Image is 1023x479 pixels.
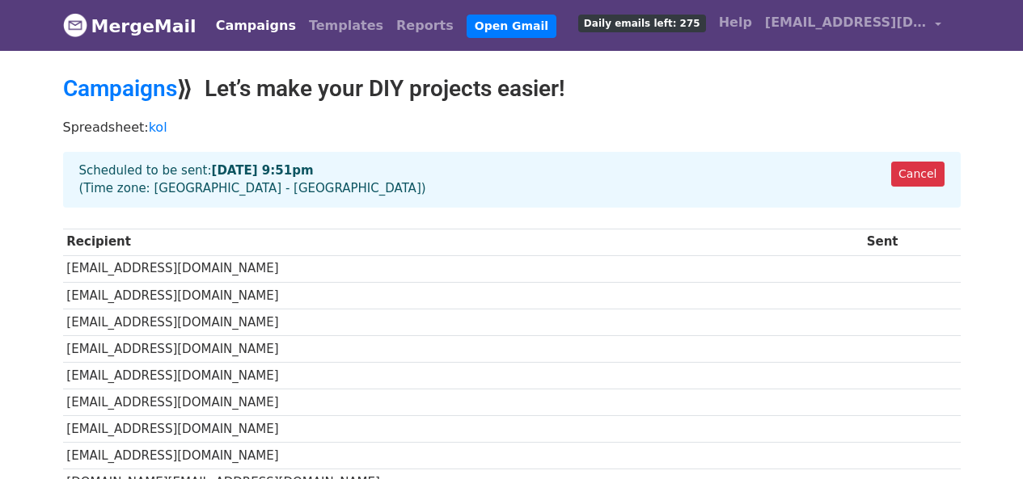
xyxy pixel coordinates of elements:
a: Campaigns [209,10,302,42]
a: Campaigns [63,75,177,102]
a: Daily emails left: 275 [572,6,712,39]
p: Spreadsheet: [63,119,961,136]
a: Help [712,6,759,39]
td: [EMAIL_ADDRESS][DOMAIN_NAME] [63,443,863,469]
td: [EMAIL_ADDRESS][DOMAIN_NAME] [63,309,863,335]
td: [EMAIL_ADDRESS][DOMAIN_NAME] [63,255,863,282]
a: Reports [390,10,460,42]
th: Recipient [63,229,863,255]
td: [EMAIL_ADDRESS][DOMAIN_NAME] [63,363,863,389]
th: Sent [863,229,961,255]
h2: ⟫ Let’s make your DIY projects easier! [63,75,961,103]
a: Cancel [891,162,944,187]
a: [EMAIL_ADDRESS][DOMAIN_NAME] [759,6,948,44]
a: Open Gmail [467,15,556,38]
td: [EMAIL_ADDRESS][DOMAIN_NAME] [63,282,863,309]
a: MergeMail [63,9,197,43]
img: MergeMail logo [63,13,87,37]
div: Scheduled to be sent: (Time zone: [GEOGRAPHIC_DATA] - [GEOGRAPHIC_DATA]) [63,152,961,208]
td: [EMAIL_ADDRESS][DOMAIN_NAME] [63,416,863,443]
span: [EMAIL_ADDRESS][DOMAIN_NAME] [765,13,927,32]
strong: [DATE] 9:51pm [212,163,314,178]
td: [EMAIL_ADDRESS][DOMAIN_NAME] [63,389,863,416]
a: kol [149,120,167,135]
span: Daily emails left: 275 [578,15,706,32]
a: Templates [302,10,390,42]
td: [EMAIL_ADDRESS][DOMAIN_NAME] [63,335,863,362]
